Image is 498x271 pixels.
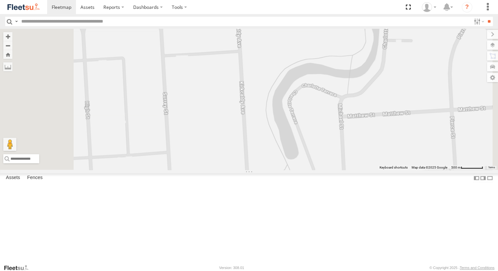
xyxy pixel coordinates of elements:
button: Zoom in [3,32,12,41]
button: Keyboard shortcuts [380,165,408,170]
button: Zoom out [3,41,12,50]
label: Fences [24,173,46,183]
label: Measure [3,62,12,71]
a: Terms and Conditions [460,266,494,270]
i: ? [462,2,472,12]
label: Assets [3,173,23,183]
button: Drag Pegman onto the map to open Street View [3,138,16,151]
span: Map data ©2025 Google [412,166,447,169]
div: Version: 308.01 [219,266,244,270]
img: fleetsu-logo-horizontal.svg [7,3,41,11]
a: Terms (opens in new tab) [488,166,495,169]
label: Map Settings [487,73,498,82]
label: Dock Summary Table to the Left [473,173,480,183]
button: Zoom Home [3,50,12,59]
a: Visit our Website [4,264,34,271]
label: Hide Summary Table [487,173,493,183]
span: 500 m [451,166,461,169]
label: Search Query [14,17,19,26]
label: Search Filter Options [471,17,485,26]
div: Kellie Roberts [419,2,438,12]
div: © Copyright 2025 - [429,266,494,270]
label: Dock Summary Table to the Right [480,173,486,183]
button: Map Scale: 500 m per 64 pixels [449,165,485,170]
